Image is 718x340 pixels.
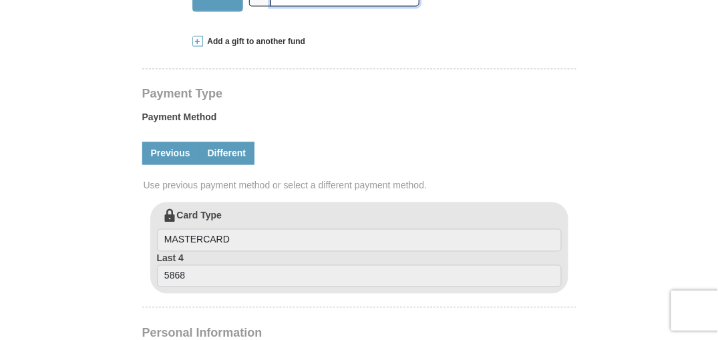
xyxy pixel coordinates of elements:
[157,229,562,252] input: Card Type
[203,36,306,47] span: Add a gift to another fund
[199,142,255,165] a: Different
[142,142,199,165] a: Previous
[144,179,578,192] span: Use previous payment method or select a different payment method.
[157,265,562,288] input: Last 4
[157,209,562,252] label: Card Type
[142,328,576,339] h4: Personal Information
[142,111,576,131] label: Payment Method
[157,252,562,288] label: Last 4
[142,89,576,100] h4: Payment Type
